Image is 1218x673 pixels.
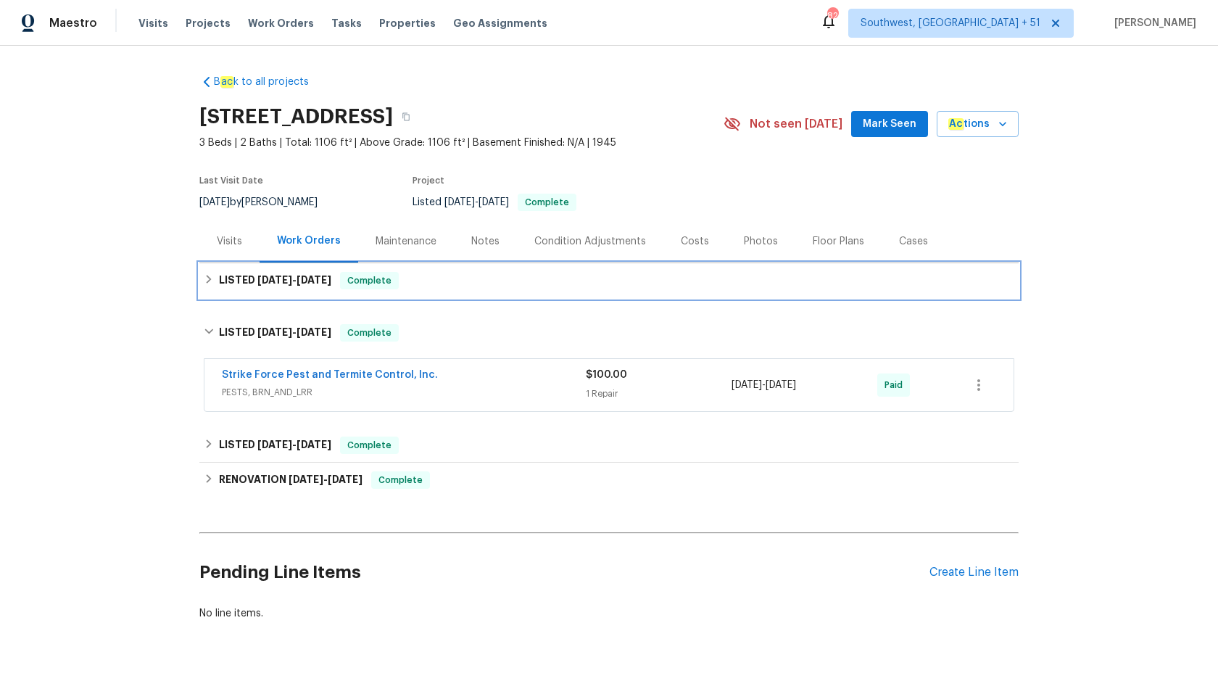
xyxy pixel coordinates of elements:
span: Tasks [331,18,362,28]
span: Geo Assignments [453,16,547,30]
span: [DATE] [297,327,331,337]
button: Mark Seen [851,111,928,138]
span: [DATE] [297,439,331,450]
div: 1 Repair [586,387,732,401]
div: Photos [744,234,778,249]
span: Paid [884,378,908,392]
span: Maestro [49,16,97,30]
h6: LISTED [219,437,331,454]
div: Cases [899,234,928,249]
span: Southwest, [GEOGRAPHIC_DATA] + 51 [861,16,1040,30]
span: [DATE] [257,275,292,285]
span: B k to all projects [214,75,309,89]
span: - [257,275,331,285]
span: $100.00 [586,370,627,380]
span: Not seen [DATE] [750,117,842,131]
span: Project [413,176,444,185]
div: Condition Adjustments [534,234,646,249]
span: - [257,439,331,450]
span: Last Visit Date [199,176,263,185]
span: Visits [138,16,168,30]
div: Work Orders [277,234,341,248]
span: Complete [341,438,397,453]
span: 3 Beds | 2 Baths | Total: 1106 ft² | Above Grade: 1106 ft² | Basement Finished: N/A | 1945 [199,136,724,150]
button: Copy Address [393,104,419,130]
span: - [257,327,331,337]
span: [DATE] [328,474,362,484]
span: [DATE] [732,380,762,390]
em: Ac [948,118,964,130]
span: PESTS, BRN_AND_LRR [222,385,586,400]
span: - [732,378,796,392]
div: LISTED [DATE]-[DATE]Complete [199,310,1019,356]
span: [DATE] [297,275,331,285]
h2: Pending Line Items [199,539,929,606]
h6: LISTED [219,324,331,342]
span: Complete [341,273,397,288]
span: tions [948,115,990,133]
div: Create Line Item [929,566,1019,579]
h6: RENOVATION [219,471,362,489]
div: Visits [217,234,242,249]
span: [DATE] [199,197,230,207]
div: 826 [827,9,837,23]
span: Complete [373,473,428,487]
span: [DATE] [478,197,509,207]
div: Floor Plans [813,234,864,249]
span: Properties [379,16,436,30]
em: ac [220,76,233,88]
span: Complete [519,198,575,207]
a: Strike Force Pest and Termite Control, Inc. [222,370,438,380]
span: Mark Seen [863,115,916,133]
span: - [444,197,509,207]
span: [DATE] [766,380,796,390]
div: Notes [471,234,500,249]
span: Projects [186,16,231,30]
span: Complete [341,326,397,340]
h2: [STREET_ADDRESS] [199,110,393,124]
button: Actions [937,111,1019,138]
span: [DATE] [257,439,292,450]
span: [DATE] [289,474,323,484]
h6: LISTED [219,272,331,289]
div: Maintenance [376,234,436,249]
span: [PERSON_NAME] [1109,16,1196,30]
div: LISTED [DATE]-[DATE]Complete [199,263,1019,298]
span: - [289,474,362,484]
span: [DATE] [257,327,292,337]
span: Listed [413,197,576,207]
a: Back to all projects [199,75,339,89]
div: Costs [681,234,709,249]
div: by [PERSON_NAME] [199,194,335,211]
span: [DATE] [444,197,475,207]
span: Work Orders [248,16,314,30]
div: LISTED [DATE]-[DATE]Complete [199,428,1019,463]
div: No line items. [199,606,1019,621]
div: RENOVATION [DATE]-[DATE]Complete [199,463,1019,497]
